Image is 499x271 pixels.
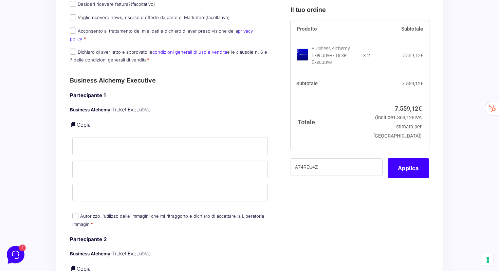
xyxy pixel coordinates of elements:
p: Messaggi [59,218,77,224]
a: [PERSON_NAME]Ciao 🙂 Se hai qualche domanda siamo qui per aiutarti!4 mesi fa1 [8,35,128,56]
strong: × 2 [363,52,370,59]
button: 1Messaggi [47,209,89,224]
span: [PERSON_NAME] [29,38,103,45]
input: Voglio ricevere news, risorse e offerte da parte di Marketers(facoltativo) [70,14,76,20]
input: Desideri ricevere fattura?(facoltativo) [70,1,76,7]
a: Copia [77,122,91,128]
label: Dichiaro di aver letto e approvato le e le clausole n. 6 e 7 delle condizioni generali di vendita [70,49,267,62]
p: Ticket Executive [70,250,270,258]
p: Ciao 🙂 Se hai qualche domanda siamo qui per aiutarti! [29,46,103,53]
span: Inizia una conversazione [44,62,100,68]
img: dark [11,39,24,52]
h4: Partecipante 2 [70,236,270,243]
strong: Business Alchemy: [70,251,112,256]
label: Acconsento al trattamento dei miei dati e dichiaro di aver preso visione della [70,28,253,41]
p: Home [20,218,32,224]
span: 1 [118,46,125,53]
span: 1.363,12 [393,115,414,121]
th: Subtotale [370,20,429,38]
strong: Business Alchemy: [70,107,112,112]
span: € [421,81,423,86]
button: Inizia una conversazione [11,58,125,72]
a: [DEMOGRAPHIC_DATA] tutto [60,27,125,33]
span: 1 [68,208,73,213]
span: (facoltativo) [205,15,230,20]
input: Dichiaro di aver letto e approvato lecondizioni generali di uso e venditae le clausole n. 6 e 7 d... [70,49,76,55]
button: Le tue preferenze relative al consenso per le tecnologie di tracciamento [482,254,494,266]
h4: Partecipante 1 [70,92,270,100]
button: Home [5,209,47,224]
input: Acconsento al trattamento dei miei dati e dichiaro di aver preso visione dellaprivacy policy [70,28,76,34]
a: Copia i dettagli dell'acquirente [70,121,77,128]
h3: Il tuo ordine [291,5,429,14]
a: condizioni generali di uso e vendita [152,49,227,55]
label: Autorizzo l'utilizzo delle immagini che mi ritraggono e dichiaro di accettare la Liberatoria imma... [72,213,264,227]
small: (include IVA stimato per [GEOGRAPHIC_DATA]) [373,115,422,139]
span: € [418,105,422,112]
button: Aiuto [89,209,130,224]
p: Ticket Executive [70,106,270,114]
th: Prodotto [291,20,370,38]
iframe: Customerly Messenger Launcher [5,245,26,265]
label: Voglio ricevere news, risorse e offerte da parte di Marketers [70,15,230,20]
input: Autorizzo l'utilizzo delle immagini che mi ritraggono e dichiaro di accettare la Liberatoria imma... [72,213,78,219]
bdi: 7.559,12 [395,105,422,112]
div: Business Alchemy Executive - Ticket Executive [312,45,359,66]
img: Business Alchemy Executive - Ticket Executive [296,49,308,60]
h3: Business Alchemy Executive [70,76,270,85]
input: Cerca un articolo... [15,100,111,107]
th: Subtotale [291,73,370,95]
th: Totale [291,95,370,149]
span: (facoltativo) [131,1,155,7]
label: Desideri ricevere fattura? [70,1,155,7]
p: 4 mesi fa [107,38,125,44]
input: Coupon [291,158,383,176]
button: Applica [388,158,429,178]
h2: Ciao da Marketers 👋 [5,5,114,16]
span: € [412,115,414,121]
span: € [421,52,423,58]
span: Le tue conversazioni [11,27,58,33]
bdi: 7.559,12 [402,52,423,58]
span: Trova una risposta [11,86,53,91]
a: Apri Centro Assistenza [72,86,125,91]
p: Aiuto [105,218,114,224]
bdi: 7.559,12 [402,81,423,86]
